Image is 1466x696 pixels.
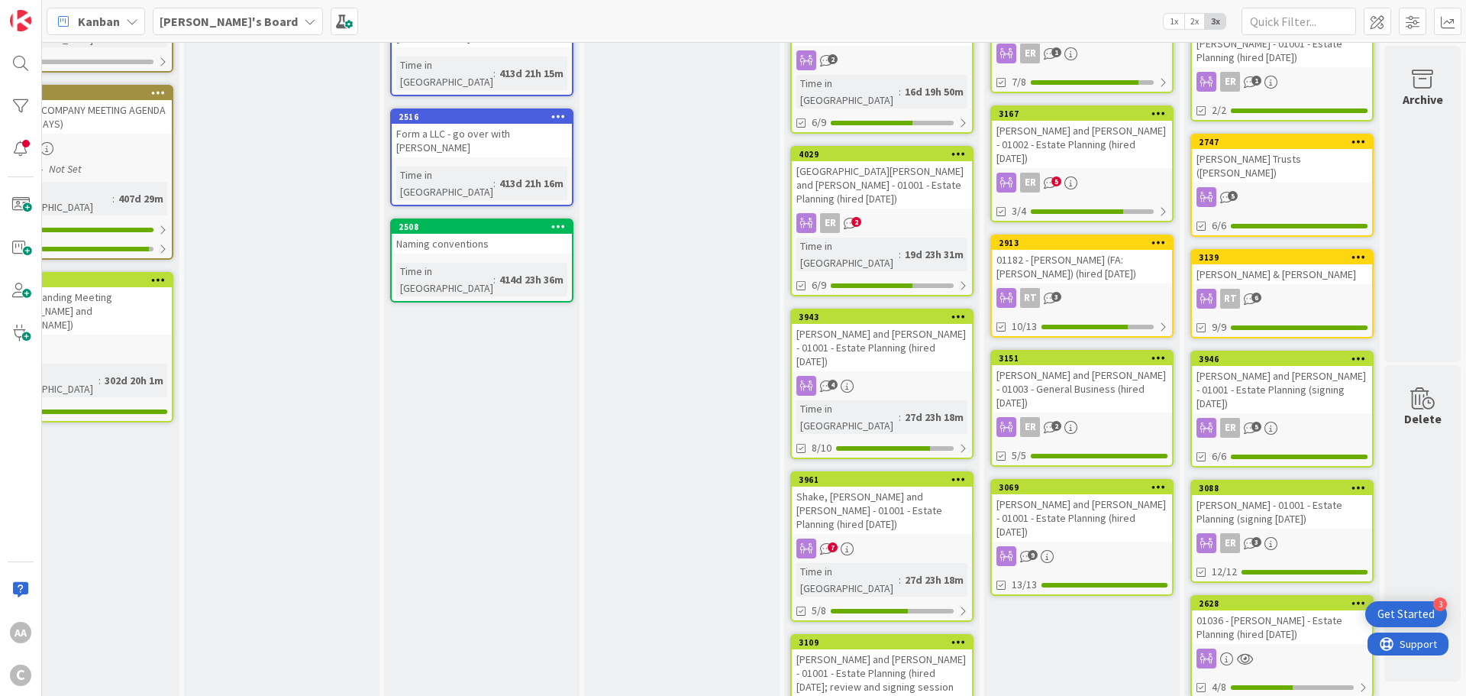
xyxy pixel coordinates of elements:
div: 414d 23h 36m [496,271,567,288]
span: : [899,409,901,426]
div: 2516 [392,110,572,124]
div: 2516 [399,112,572,122]
span: 4 [828,380,838,390]
div: Time in [GEOGRAPHIC_DATA] [396,263,493,296]
div: 01036 - [PERSON_NAME] - Estate Planning (hired [DATE]) [1192,610,1372,644]
a: 291301182 - [PERSON_NAME] (FA: [PERSON_NAME]) (hired [DATE])RT10/13 [990,235,1174,338]
div: 2628 [1199,598,1372,609]
div: 3069 [999,482,1172,493]
div: 3946 [1199,354,1372,364]
div: [PERSON_NAME] and [PERSON_NAME] - 01001 - Estate Planning (hired [DATE]) [992,494,1172,542]
a: 3139[PERSON_NAME] & [PERSON_NAME]RT9/9 [1190,249,1374,338]
div: [PERSON_NAME] & [PERSON_NAME] [1192,264,1372,284]
a: 2508Naming conventionsTime in [GEOGRAPHIC_DATA]:414d 23h 36m [390,219,573,303]
div: 01182 - [PERSON_NAME] (FA: [PERSON_NAME]) (hired [DATE]) [992,250,1172,283]
div: [PERSON_NAME] and [PERSON_NAME] - 01001 - Estate Planning (hired [DATE]) [792,324,972,371]
div: 3139[PERSON_NAME] & [PERSON_NAME] [1192,251,1372,284]
i: Not Set [49,162,82,176]
span: 6/9 [812,277,826,293]
div: ER [1220,72,1240,92]
div: 3069[PERSON_NAME] and [PERSON_NAME] - 01001 - Estate Planning (hired [DATE]) [992,481,1172,542]
div: 2508 [399,222,572,232]
div: Delete [1404,410,1442,428]
a: 3946[PERSON_NAME] and [PERSON_NAME] - 01001 - Estate Planning (signing [DATE])ER6/6 [1190,351,1374,468]
span: 7/8 [1012,74,1026,90]
div: 3139 [1199,252,1372,263]
span: 2 [1051,421,1061,431]
div: 3946 [1192,352,1372,366]
div: ER [1220,418,1240,438]
a: [PERSON_NAME] - 01001 - Estate Planning (hired [DATE])ER2/2 [1190,18,1374,121]
div: 3961 [792,473,972,487]
span: 13/13 [1012,577,1037,593]
div: 291301182 - [PERSON_NAME] (FA: [PERSON_NAME]) (hired [DATE]) [992,236,1172,283]
div: Time in [GEOGRAPHIC_DATA] [796,238,899,271]
span: 1x [1164,14,1184,29]
div: ER [992,173,1172,193]
div: 27d 23h 18m [901,571,967,588]
div: 3151[PERSON_NAME] and [PERSON_NAME] - 01003 - General Business (hired [DATE]) [992,351,1172,413]
div: 2747 [1192,135,1372,149]
div: 262801036 - [PERSON_NAME] - Estate Planning (hired [DATE]) [1192,597,1372,644]
div: AA [10,622,31,643]
div: ER [1020,173,1040,193]
a: 3167[PERSON_NAME] and [PERSON_NAME] - 01002 - Estate Planning (hired [DATE])ER3/4 [990,105,1174,222]
a: 2516Form a LLC - go over with [PERSON_NAME]Time in [GEOGRAPHIC_DATA]:413d 21h 16m [390,108,573,206]
div: [PERSON_NAME] - 01001 - Estate Planning (hired [DATE]) [1192,20,1372,67]
span: 6/9 [812,115,826,131]
span: 2/2 [1212,102,1226,118]
span: 9 [1028,550,1038,560]
div: ER [992,417,1172,437]
span: 1 [1051,47,1061,57]
span: : [493,271,496,288]
span: : [493,175,496,192]
div: 2516Form a LLC - go over with [PERSON_NAME] [392,110,572,157]
div: Form a LLC - go over with [PERSON_NAME] [392,124,572,157]
span: 8/10 [812,440,831,456]
a: 3943[PERSON_NAME] and [PERSON_NAME] - 01001 - Estate Planning (hired [DATE])Time in [GEOGRAPHIC_D... [790,309,974,459]
div: [GEOGRAPHIC_DATA][PERSON_NAME] and [PERSON_NAME] - 01001 - Estate Planning (hired [DATE]) [792,161,972,209]
div: 2508Naming conventions [392,220,572,254]
span: 5 [1228,191,1238,201]
div: 27d 23h 18m [901,409,967,426]
div: [PERSON_NAME] and [PERSON_NAME] - 01002 - Estate Planning (hired [DATE]) [992,121,1172,168]
div: 413d 21h 16m [496,175,567,192]
div: RT [1220,289,1240,309]
span: 1 [1251,76,1261,86]
div: C [10,665,31,686]
span: : [899,571,901,588]
span: : [899,246,901,263]
a: 3151[PERSON_NAME] and [PERSON_NAME] - 01003 - General Business (hired [DATE])ER5/5 [990,350,1174,467]
div: ER [820,213,840,233]
a: 2747[PERSON_NAME] Trusts ([PERSON_NAME])6/6 [1190,134,1374,237]
a: 3069[PERSON_NAME] and [PERSON_NAME] - 01001 - Estate Planning (hired [DATE])13/13 [990,479,1174,596]
div: Time in [GEOGRAPHIC_DATA] [396,167,493,200]
div: 2508 [392,220,572,234]
div: 3088 [1192,481,1372,495]
div: 3088 [1199,483,1372,494]
div: 2628 [1192,597,1372,610]
div: 413d 21h 15m [496,65,567,82]
div: 19d 23h 31m [901,246,967,263]
div: 3167 [999,108,1172,119]
div: 2913 [992,236,1172,250]
b: [PERSON_NAME]'s Board [160,14,298,29]
div: RT [1020,288,1040,308]
span: : [98,372,101,389]
span: : [899,83,901,100]
span: 5/8 [812,603,826,619]
div: 2747[PERSON_NAME] Trusts ([PERSON_NAME]) [1192,135,1372,183]
span: 5/5 [1012,448,1026,464]
div: [PERSON_NAME] - 01001 - Estate Planning (signing [DATE]) [1192,495,1372,529]
img: Visit kanbanzone.com [10,10,31,31]
div: RT [1192,289,1372,309]
div: 4029 [799,149,972,160]
span: 4/8 [1212,679,1226,695]
div: 3088[PERSON_NAME] - 01001 - Estate Planning (signing [DATE]) [1192,481,1372,529]
span: 2x [1184,14,1205,29]
a: 4029[GEOGRAPHIC_DATA][PERSON_NAME] and [PERSON_NAME] - 01001 - Estate Planning (hired [DATE])ERTi... [790,146,974,296]
div: ER [1192,418,1372,438]
div: ER [1220,533,1240,553]
div: [PERSON_NAME] and [PERSON_NAME] - 01001 - Estate Planning (signing [DATE]) [1192,366,1372,413]
div: Time in [GEOGRAPHIC_DATA] [796,563,899,597]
